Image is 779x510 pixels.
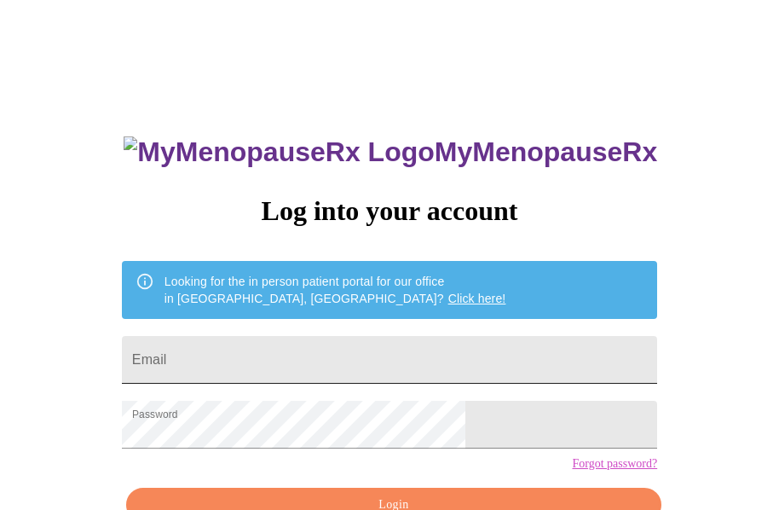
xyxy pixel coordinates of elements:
[164,266,506,314] div: Looking for the in person patient portal for our office in [GEOGRAPHIC_DATA], [GEOGRAPHIC_DATA]?
[124,136,657,168] h3: MyMenopauseRx
[124,136,434,168] img: MyMenopauseRx Logo
[448,292,506,305] a: Click here!
[572,457,657,471] a: Forgot password?
[122,195,657,227] h3: Log into your account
